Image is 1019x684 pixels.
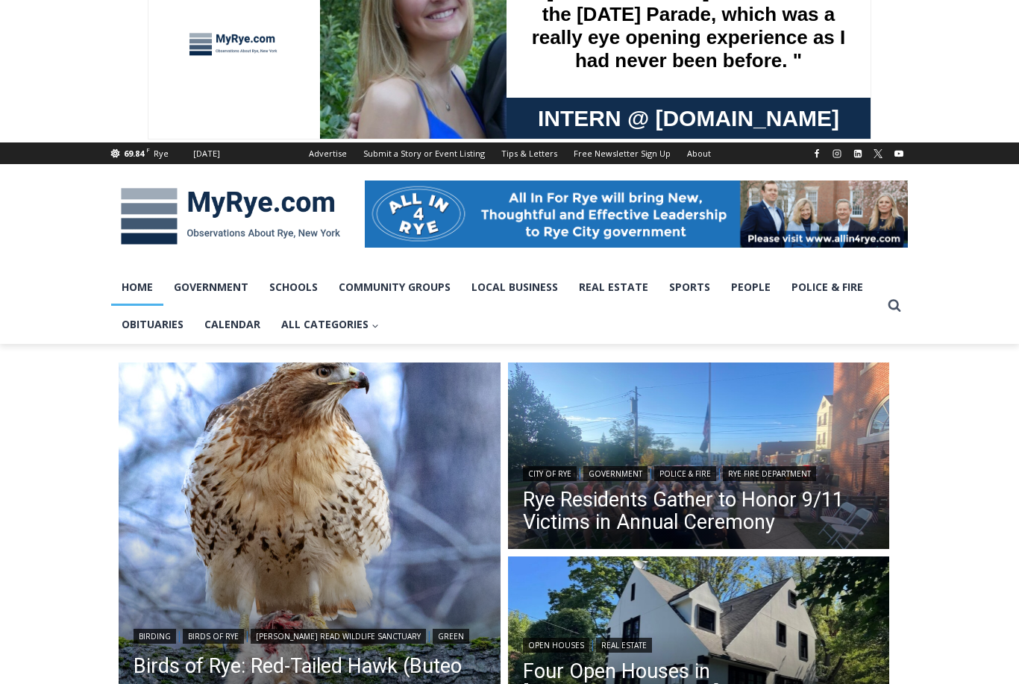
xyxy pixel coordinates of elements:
[111,269,881,345] nav: Primary Navigation
[808,145,826,163] a: Facebook
[328,269,461,307] a: Community Groups
[828,145,846,163] a: Instagram
[781,269,874,307] a: Police & Fire
[111,178,350,256] img: MyRye.com
[359,145,723,186] a: Intern @ [DOMAIN_NAME]
[271,307,389,344] button: Child menu of All Categories
[111,307,194,344] a: Obituaries
[111,269,163,307] a: Home
[183,630,244,644] a: Birds of Rye
[523,464,875,482] div: | | |
[157,44,216,122] div: Co-sponsored by Westchester County Parks
[433,630,469,644] a: Green
[301,143,719,165] nav: Secondary Navigation
[596,638,652,653] a: Real Estate
[508,363,890,554] a: Read More Rye Residents Gather to Honor 9/11 Victims in Annual Ceremony
[377,1,705,145] div: "[PERSON_NAME] and I covered the [DATE] Parade, which was a really eye opening experience as I ha...
[508,363,890,554] img: (PHOTO: The City of Rye's annual September 11th Commemoration Ceremony on Thursday, September 11,...
[134,630,176,644] a: Birding
[723,467,816,482] a: Rye Fire Department
[523,489,875,534] a: Rye Residents Gather to Honor 9/11 Victims in Annual Ceremony
[157,126,163,141] div: 1
[124,148,144,160] span: 69.84
[1,150,150,186] a: Open Tues. - Sun. [PHONE_NUMBER]
[493,143,565,165] a: Tips & Letters
[890,145,908,163] a: YouTube
[146,146,150,154] span: F
[12,150,198,184] h4: [PERSON_NAME] Read Sanctuary Fall Fest: [DATE]
[134,627,486,644] div: | | |
[461,269,568,307] a: Local Business
[154,148,169,161] div: Rye
[659,269,721,307] a: Sports
[365,181,908,248] img: All in for Rye
[679,143,719,165] a: About
[259,269,328,307] a: Schools
[154,93,219,178] div: "the precise, almost orchestrated movements of cutting and assembling sushi and [PERSON_NAME] mak...
[583,467,648,482] a: Government
[301,143,355,165] a: Advertise
[194,307,271,344] a: Calendar
[163,269,259,307] a: Government
[355,143,493,165] a: Submit a Story or Event Listing
[167,126,171,141] div: /
[4,154,146,210] span: Open Tues. - Sun. [PHONE_NUMBER]
[654,467,716,482] a: Police & Fire
[849,145,867,163] a: Linkedin
[193,148,220,161] div: [DATE]
[1,148,223,186] a: [PERSON_NAME] Read Sanctuary Fall Fest: [DATE]
[568,269,659,307] a: Real Estate
[390,148,692,182] span: Intern @ [DOMAIN_NAME]
[565,143,679,165] a: Free Newsletter Sign Up
[523,636,875,653] div: |
[523,638,589,653] a: Open Houses
[523,467,577,482] a: City of Rye
[1,1,148,148] img: s_800_29ca6ca9-f6cc-433c-a631-14f6620ca39b.jpeg
[881,293,908,320] button: View Search Form
[721,269,781,307] a: People
[175,126,181,141] div: 6
[251,630,426,644] a: [PERSON_NAME] Read Wildlife Sanctuary
[869,145,887,163] a: X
